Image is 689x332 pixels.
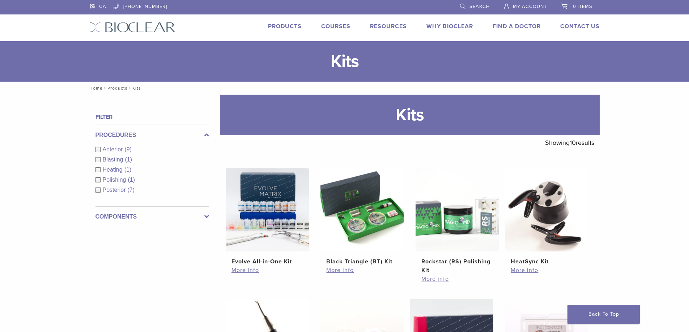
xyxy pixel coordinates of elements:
[426,23,473,30] a: Why Bioclear
[107,86,128,91] a: Products
[505,168,588,251] img: HeatSync Kit
[103,167,124,173] span: Heating
[125,156,132,163] span: (1)
[320,168,404,251] img: Black Triangle (BT) Kit
[321,23,350,30] a: Courses
[90,22,175,33] img: Bioclear
[128,86,132,90] span: /
[560,23,600,30] a: Contact Us
[511,266,582,275] a: More info
[421,257,493,275] h2: Rockstar (RS) Polishing Kit
[320,168,404,266] a: Black Triangle (BT) KitBlack Triangle (BT) Kit
[225,168,310,266] a: Evolve All-in-One KitEvolve All-in-One Kit
[545,135,594,150] p: Showing results
[231,257,303,266] h2: Evolve All-in-One Kit
[231,266,303,275] a: More info
[128,187,135,193] span: (7)
[128,177,135,183] span: (1)
[226,168,309,251] img: Evolve All-in-One Kit
[95,212,209,221] label: Components
[415,168,499,275] a: Rockstar (RS) Polishing KitRockstar (RS) Polishing Kit
[570,139,576,147] span: 10
[95,113,209,121] h4: Filter
[124,167,132,173] span: (1)
[103,86,107,90] span: /
[87,86,103,91] a: Home
[326,257,398,266] h2: Black Triangle (BT) Kit
[84,82,605,95] nav: Kits
[421,275,493,283] a: More info
[268,23,302,30] a: Products
[125,146,132,152] span: (9)
[416,168,499,251] img: Rockstar (RS) Polishing Kit
[103,146,125,152] span: Anterior
[95,131,209,139] label: Procedures
[567,305,640,324] a: Back To Top
[469,4,490,9] span: Search
[326,266,398,275] a: More info
[505,168,589,266] a: HeatSync KitHeatSync Kit
[513,4,547,9] span: My Account
[370,23,407,30] a: Resources
[220,95,600,135] h1: Kits
[103,156,125,163] span: Blasting
[103,177,128,183] span: Polishing
[573,4,592,9] span: 0 items
[511,257,582,266] h2: HeatSync Kit
[493,23,541,30] a: Find A Doctor
[103,187,128,193] span: Posterior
